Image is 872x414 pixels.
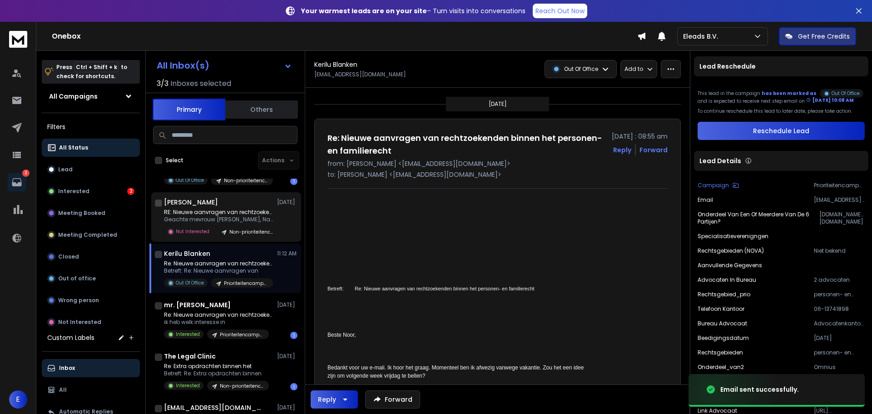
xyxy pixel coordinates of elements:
[698,182,739,189] button: Campaign
[59,144,88,151] p: All Status
[698,334,749,342] p: Beedigingsdatum
[290,178,297,185] div: 1
[355,285,593,293] td: Re: Nieuwe aanvragen van rechtzoekenden binnen het personen- en familierecht
[779,27,856,45] button: Get Free Credits
[74,62,119,72] span: Ctrl + Shift + k
[698,182,729,189] p: Campaign
[489,100,507,108] p: [DATE]
[42,381,140,399] button: All
[698,196,713,204] p: Email
[224,177,268,184] p: Non-prioriteitencampagne Hele Dag | Eleads
[762,90,817,97] span: has been marked as
[164,267,273,274] p: Betreft: Re: Nieuwe aanvragen van
[698,247,764,254] p: Rechtsgebieden (NOVA)
[698,108,865,115] p: To continue reschedule this lead to later date, please take action.
[9,31,27,48] img: logo
[639,145,668,155] div: Forward
[698,364,744,371] p: onderdeel_van2
[699,62,756,71] p: Lead Reschedule
[814,182,865,189] p: Prioriteitencampagne Ochtend | Eleads
[564,65,598,73] p: Out Of Office
[832,90,860,97] p: Out Of Office
[127,188,134,195] div: 2
[52,31,637,42] h1: Onebox
[164,370,269,377] p: Betreft: Re: Extra opdrachten binnen
[698,276,756,284] p: Advocaten in bureau
[683,32,722,41] p: Eleads B.V.
[42,291,140,309] button: Wrong person
[164,209,273,216] p: RE: Nieuwe aanvragen van rechtzoekenden
[798,32,850,41] p: Get Free Credits
[42,204,140,222] button: Meeting Booked
[58,275,96,282] p: Out of office
[164,311,273,319] p: Re: Nieuwe aanvragen van rechtzoekenden
[814,320,865,327] p: Advocatenkantoor [PERSON_NAME]
[277,404,297,411] p: [DATE]
[220,331,263,338] p: Prioriteitencampagne Ochtend | Eleads
[8,173,26,191] a: 2
[149,56,299,75] button: All Inbox(s)
[301,6,427,15] strong: Your warmest leads are on your site
[164,403,264,412] h1: [EMAIL_ADDRESS][DOMAIN_NAME]
[365,390,420,409] button: Forward
[698,305,744,313] p: Telefoon Kantoor
[166,157,183,164] label: Select
[176,228,209,235] p: Not Interested
[220,383,263,389] p: Non-prioriteitencampagne Hele Dag | Eleads
[164,352,216,361] h1: The Legal Clinic
[613,145,631,155] button: Reply
[9,390,27,409] button: E
[277,250,297,257] p: 11:12 AM
[814,291,865,298] p: personen- en familierecht
[698,122,865,140] button: Reschedule Lead
[624,65,643,73] p: Add to
[164,249,210,258] h1: Kerilu Blanken
[164,260,273,267] p: Re: Nieuwe aanvragen van rechtzoekenden
[327,159,668,168] p: from: [PERSON_NAME] <[EMAIL_ADDRESS][DOMAIN_NAME]>
[58,231,117,239] p: Meeting Completed
[59,364,75,372] p: Inbox
[277,199,297,206] p: [DATE]
[535,6,585,15] p: Reach Out Now
[47,333,94,342] h3: Custom Labels
[290,332,297,339] div: 1
[277,353,297,360] p: [DATE]
[819,211,865,225] p: [DOMAIN_NAME], [DOMAIN_NAME]
[814,276,865,284] p: 2 advocaten
[176,279,204,286] p: Out Of Office
[814,305,865,313] p: 06-13741898
[59,386,67,394] p: All
[806,97,854,104] div: [DATE] 10:08 AM
[58,166,73,173] p: Lead
[720,385,799,394] div: Email sent successfully.
[814,247,865,254] p: Niet bekend
[314,71,406,78] p: [EMAIL_ADDRESS][DOMAIN_NAME]
[311,390,358,409] button: Reply
[327,170,668,179] p: to: [PERSON_NAME] <[EMAIL_ADDRESS][DOMAIN_NAME]>
[157,78,168,89] span: 3 / 3
[164,300,231,309] h1: mr. [PERSON_NAME]
[318,395,336,404] div: Reply
[176,331,200,338] p: Interested
[170,78,231,89] h3: Inboxes selected
[698,320,747,327] p: Bureau advocaat
[164,198,218,207] h1: [PERSON_NAME]
[42,182,140,200] button: Interested2
[164,216,273,223] p: Geachte mevrouw [PERSON_NAME], Namens
[42,87,140,105] button: All Campaigns
[814,196,865,204] p: [EMAIL_ADDRESS][DOMAIN_NAME]
[42,160,140,179] button: Lead
[58,253,79,260] p: Closed
[290,383,297,390] div: 1
[42,269,140,288] button: Out of office
[157,61,209,70] h1: All Inbox(s)
[327,132,606,157] h1: Re: Nieuwe aanvragen van rechtzoekenden binnen het personen- en familierecht
[58,209,105,217] p: Meeting Booked
[58,319,101,326] p: Not Interested
[164,363,269,370] p: Re: Extra opdrachten binnen het
[533,4,587,18] a: Reach Out Now
[814,364,865,371] p: Omnius
[698,291,750,298] p: rechtsgebied_prio
[698,87,865,104] div: This lead in the campaign and is expected to receive next step email on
